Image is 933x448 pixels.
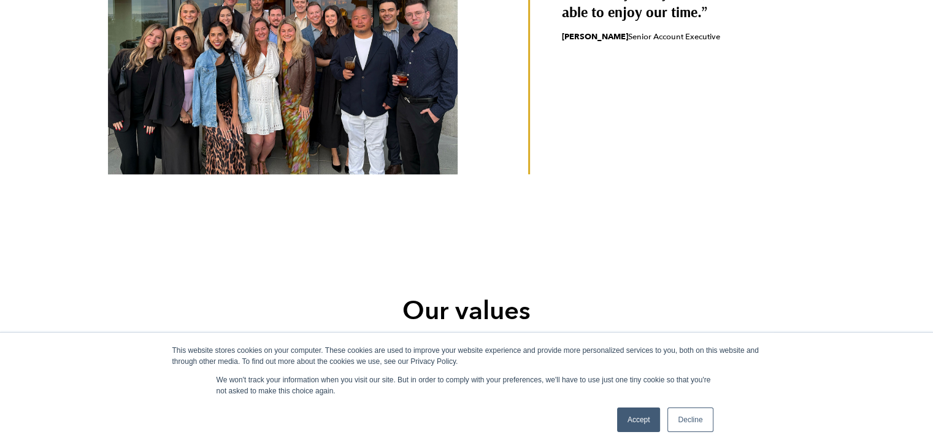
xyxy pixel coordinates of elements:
[562,31,826,42] span: Senior Account Executive
[667,407,713,432] a: Decline
[304,294,629,328] h2: Our values
[217,374,717,396] p: We won't track your information when you visit our site. But in order to comply with your prefere...
[617,407,661,432] a: Accept
[562,31,628,42] b: [PERSON_NAME]
[172,345,761,367] div: This website stores cookies on your computer. These cookies are used to improve your website expe...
